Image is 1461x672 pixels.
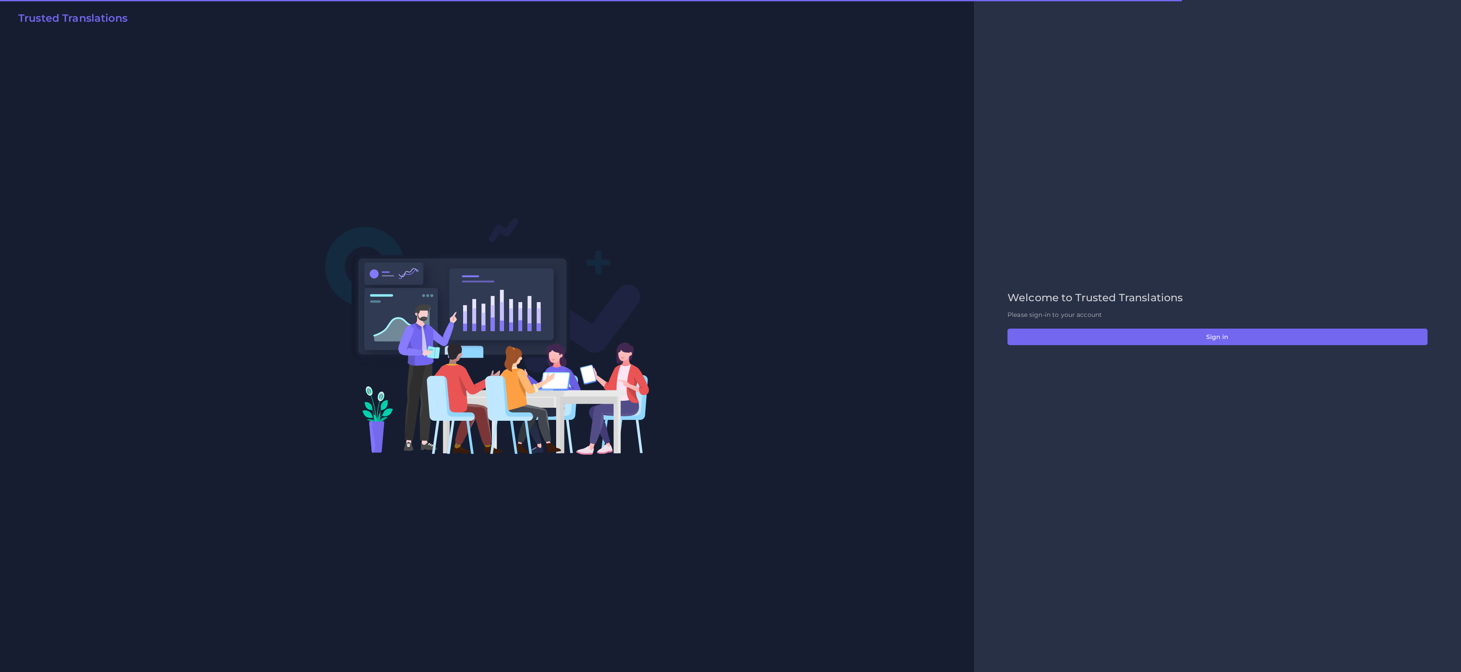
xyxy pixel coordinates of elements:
[1007,292,1428,304] h2: Welcome to Trusted Translations
[18,12,127,25] h2: Trusted Translations
[1007,310,1428,319] p: Please sign-in to your account
[12,12,127,28] a: Trusted Translations
[325,217,650,455] img: Login V2
[1007,329,1428,345] button: Sign in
